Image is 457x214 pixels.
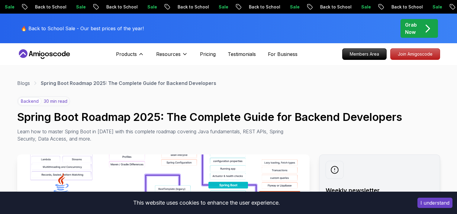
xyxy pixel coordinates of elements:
[271,4,290,10] p: Sale
[342,4,361,10] p: Sale
[372,4,413,10] p: Back to School
[413,4,433,10] p: Sale
[158,4,199,10] p: Back to School
[87,4,128,10] p: Back to School
[200,50,216,58] a: Pricing
[391,49,440,60] p: Join Amigoscode
[57,4,76,10] p: Sale
[16,4,57,10] p: Back to School
[18,97,41,105] p: backend
[17,128,288,142] p: Learn how to master Spring Boot in [DATE] with this complete roadmap covering Java fundamentals, ...
[228,50,256,58] a: Testimonials
[44,98,67,104] p: 30 min read
[326,186,434,195] h2: Weekly newsletter
[116,50,137,58] p: Products
[390,48,440,60] a: Join Amigoscode
[128,4,147,10] p: Sale
[156,50,188,63] button: Resources
[343,49,386,60] p: Members Area
[230,4,271,10] p: Back to School
[417,198,452,208] button: Accept cookies
[5,196,408,209] div: This website uses cookies to enhance the user experience.
[116,50,144,63] button: Products
[405,21,417,36] p: Grab Now
[268,50,298,58] a: For Business
[156,50,181,58] p: Resources
[342,48,387,60] a: Members Area
[199,4,219,10] p: Sale
[301,4,342,10] p: Back to School
[21,25,144,32] p: 🔥 Back to School Sale - Our best prices of the year!
[17,111,440,123] h1: Spring Boot Roadmap 2025: The Complete Guide for Backend Developers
